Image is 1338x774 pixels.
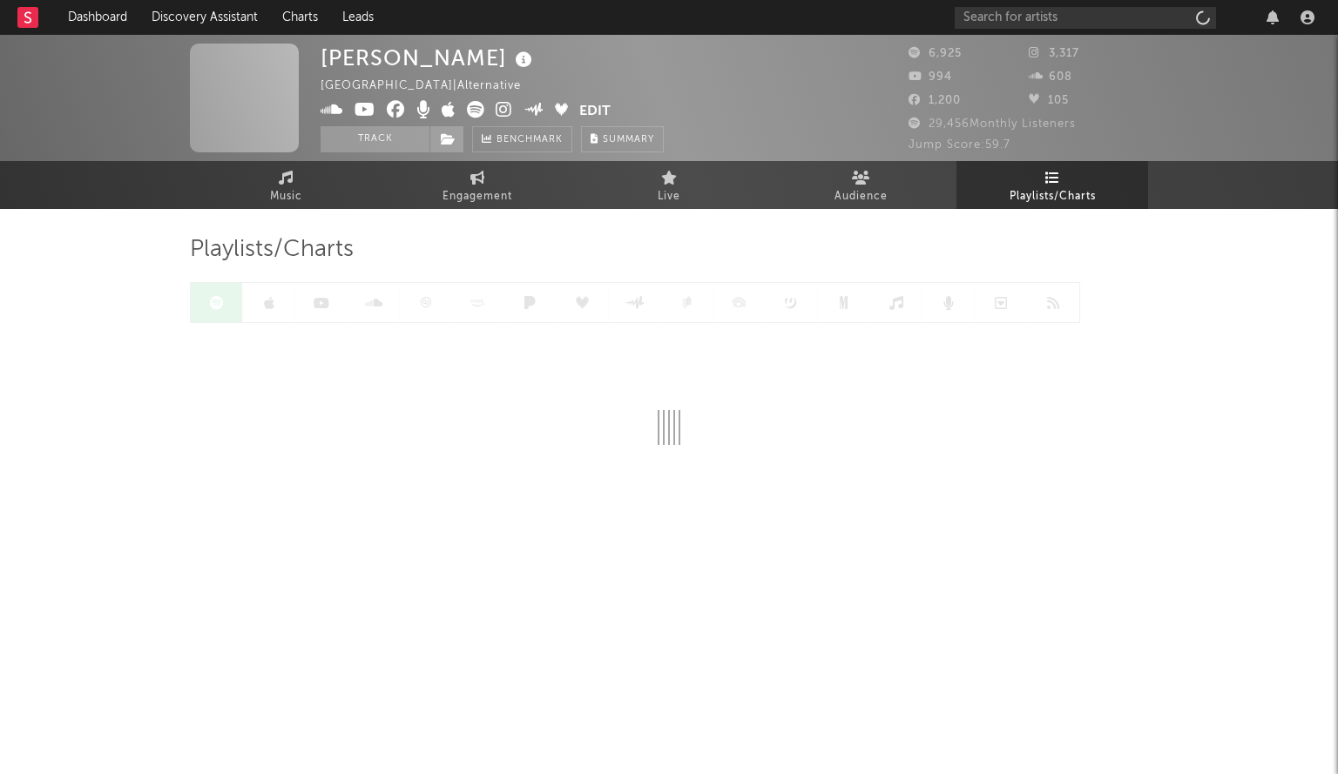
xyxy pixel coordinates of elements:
span: Playlists/Charts [190,239,354,260]
span: 3,317 [1029,48,1079,59]
a: Live [573,161,765,209]
span: Engagement [443,186,512,207]
a: Benchmark [472,126,572,152]
span: 994 [909,71,952,83]
span: 29,456 Monthly Listeners [909,118,1076,130]
span: Summary [603,135,654,145]
button: Track [321,126,429,152]
a: Engagement [382,161,573,209]
span: Live [658,186,680,207]
a: Playlists/Charts [956,161,1148,209]
span: 608 [1029,71,1072,83]
span: 1,200 [909,95,961,106]
span: Benchmark [497,130,563,151]
a: Audience [765,161,956,209]
span: Audience [835,186,888,207]
span: 6,925 [909,48,962,59]
span: Playlists/Charts [1010,186,1096,207]
div: [PERSON_NAME] [321,44,537,72]
span: Jump Score: 59.7 [909,139,1010,151]
span: 105 [1029,95,1069,106]
div: [GEOGRAPHIC_DATA] | Alternative [321,76,541,97]
a: Music [190,161,382,209]
button: Edit [579,101,611,123]
span: Music [270,186,302,207]
input: Search for artists [955,7,1216,29]
button: Summary [581,126,664,152]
